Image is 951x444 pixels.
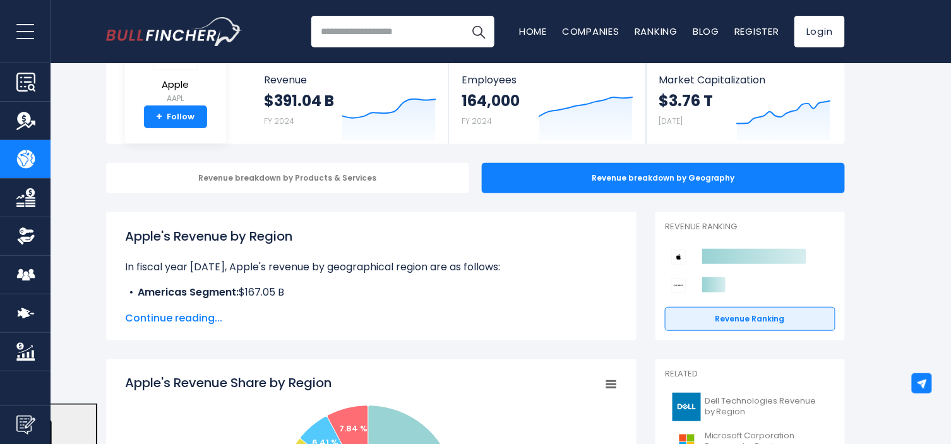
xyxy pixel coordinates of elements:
a: Login [794,16,845,47]
a: Market Capitalization $3.76 T [DATE] [647,63,844,144]
a: +Follow [144,105,207,128]
a: Employees 164,000 FY 2024 [449,63,645,144]
span: Apple [153,80,198,90]
a: Blog [693,25,719,38]
strong: $3.76 T [659,91,714,111]
img: Apple competitors logo [671,249,686,265]
text: 7.84 % [339,423,368,435]
strong: + [157,111,163,123]
a: Revenue Ranking [665,307,835,331]
a: Dell Technologies Revenue by Region [665,390,835,424]
span: Market Capitalization [659,74,831,86]
a: Companies [562,25,619,38]
small: AAPL [153,93,198,104]
img: Bullfincher logo [106,17,242,46]
div: Revenue breakdown by Products & Services [106,163,469,193]
strong: $391.04 B [264,91,334,111]
div: Revenue breakdown by Geography [482,163,845,193]
button: Search [463,16,494,47]
p: Related [665,369,835,380]
a: Revenue $391.04 B FY 2024 [251,63,449,144]
a: Home [519,25,547,38]
small: FY 2024 [264,116,294,126]
span: Employees [462,74,633,86]
p: In fiscal year [DATE], Apple's revenue by geographical region are as follows: [125,260,618,275]
tspan: Apple's Revenue Share by Region [125,374,332,392]
li: $101.33 B [125,300,618,315]
a: Apple AAPL [153,27,198,106]
p: Revenue Ranking [665,222,835,232]
small: FY 2024 [462,116,492,126]
img: Sony Group Corporation competitors logo [671,278,686,293]
strong: 164,000 [462,91,520,111]
span: Dell Technologies Revenue by Region [705,396,828,417]
a: Go to homepage [106,17,242,46]
a: Ranking [635,25,678,38]
small: [DATE] [659,116,683,126]
h1: Apple's Revenue by Region [125,227,618,246]
span: Revenue [264,74,436,86]
b: Europe Segment: [138,300,225,315]
a: Register [734,25,779,38]
span: Continue reading... [125,311,618,326]
li: $167.05 B [125,285,618,300]
img: Ownership [16,227,35,246]
img: DELL logo [673,393,701,421]
b: Americas Segment: [138,285,239,299]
